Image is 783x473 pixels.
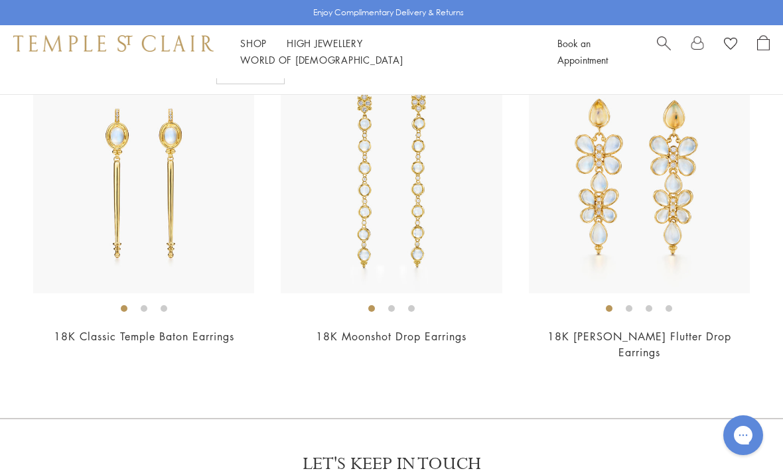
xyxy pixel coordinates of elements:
img: Temple St. Clair [13,35,214,51]
a: 18K Classic Temple Baton Earrings [54,329,234,344]
a: World of [DEMOGRAPHIC_DATA]World of [DEMOGRAPHIC_DATA] [240,53,403,66]
a: ShopShop [240,36,267,50]
nav: Main navigation [240,35,528,68]
a: Search [657,35,671,68]
a: 18K Moonshot Drop Earrings [316,329,466,344]
p: Enjoy Complimentary Delivery & Returns [313,6,464,19]
a: View Wishlist [724,35,737,55]
img: 18K Classic Temple Baton Earrings [33,72,254,293]
img: 18K Moonshot Drop Earrings [281,72,502,293]
a: Book an Appointment [557,36,608,66]
img: 18K Luna Flutter Drop Earrings [529,72,750,293]
iframe: Gorgias live chat messenger [717,411,770,460]
a: High JewelleryHigh Jewellery [287,36,363,50]
a: Open Shopping Bag [757,35,770,68]
a: 18K [PERSON_NAME] Flutter Drop Earrings [547,329,731,359]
